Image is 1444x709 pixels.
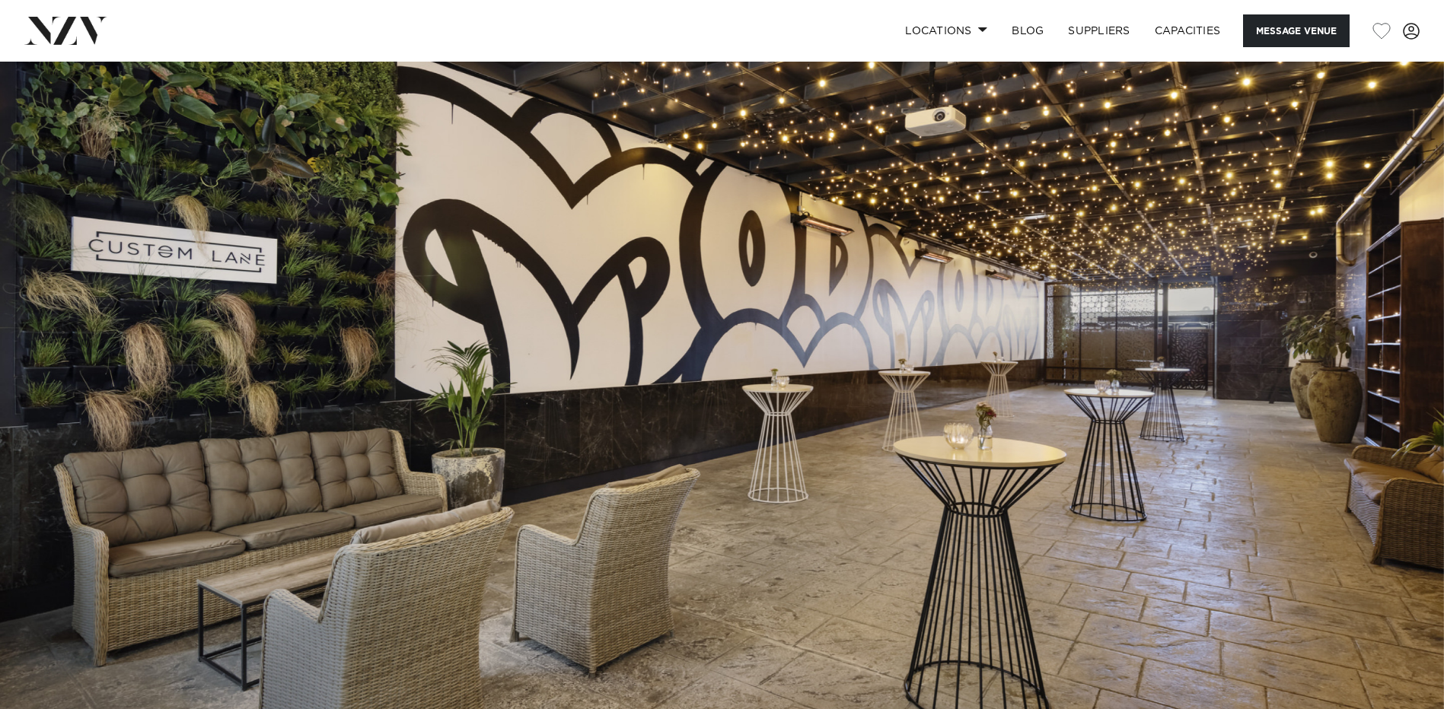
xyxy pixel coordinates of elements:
button: Message Venue [1243,14,1350,47]
a: BLOG [999,14,1056,47]
a: Capacities [1143,14,1233,47]
a: Locations [893,14,999,47]
a: SUPPLIERS [1056,14,1142,47]
img: nzv-logo.png [24,17,107,44]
